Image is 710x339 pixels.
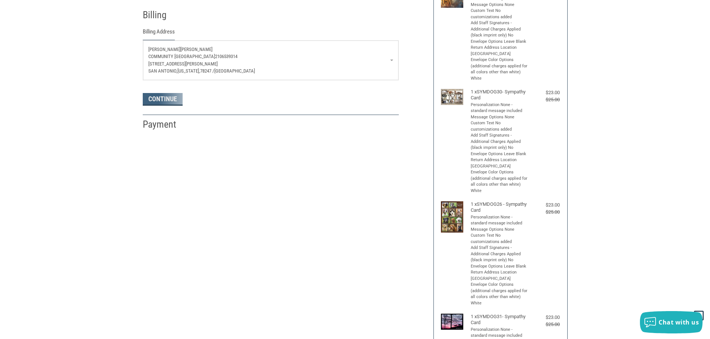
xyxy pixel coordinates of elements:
div: $25.00 [530,208,560,216]
span: 78247 / [200,68,214,74]
span: COMMUNITY [GEOGRAPHIC_DATA] [148,54,215,59]
a: Enter or select a different address [143,41,398,80]
span: Chat with us [659,318,699,326]
li: Envelope Color Options (additional charges applied for all colors other than white) White [471,169,528,194]
li: Add Staff Signatures - Additional Charges Applied (black imprint only) No [471,245,528,263]
li: Message Options None [471,2,528,8]
h4: 1 x SYMDOG30- Sympathy Card [471,89,528,101]
span: [PERSON_NAME] [148,47,180,52]
span: 2106539314 [215,54,237,59]
li: Custom Text No customizations added [471,233,528,245]
div: $23.00 [530,314,560,321]
div: $25.00 [530,321,560,328]
li: Personalization None - standard message included [471,327,528,339]
li: Custom Text No customizations added [471,8,528,20]
span: SAN ANTONIO, [148,68,177,74]
li: Return Address Location [GEOGRAPHIC_DATA] [471,45,528,57]
li: Envelope Options Leave Blank [471,151,528,157]
li: Return Address Location [GEOGRAPHIC_DATA] [471,157,528,169]
div: $23.00 [530,89,560,96]
li: Envelope Color Options (additional charges applied for all colors other than white) White [471,57,528,81]
li: Custom Text No customizations added [471,120,528,132]
span: [PERSON_NAME] [180,47,212,52]
li: Personalization None - standard message included [471,102,528,114]
button: Continue [143,93,183,106]
legend: Billing Address [143,28,175,40]
button: Chat with us [640,311,703,333]
li: Envelope Color Options (additional charges applied for all colors other than white) White [471,282,528,306]
h2: Billing [143,9,186,21]
span: [GEOGRAPHIC_DATA] [214,68,255,74]
li: Return Address Location [GEOGRAPHIC_DATA] [471,269,528,282]
h2: Payment [143,118,186,131]
li: Envelope Options Leave Blank [471,39,528,45]
li: Personalization None - standard message included [471,214,528,227]
h4: 1 x SYMDOG26 - Sympathy Card [471,201,528,214]
span: [STREET_ADDRESS][PERSON_NAME] [148,61,218,67]
li: Add Staff Signatures - Additional Charges Applied (black imprint only) No [471,132,528,151]
span: [US_STATE], [177,68,200,74]
li: Add Staff Signatures - Additional Charges Applied (black imprint only) No [471,20,528,39]
div: $25.00 [530,96,560,103]
div: $23.00 [530,201,560,209]
li: Envelope Options Leave Blank [471,263,528,270]
li: Message Options None [471,227,528,233]
h4: 1 x SYMDOG31- Sympathy Card [471,314,528,326]
li: Message Options None [471,114,528,121]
